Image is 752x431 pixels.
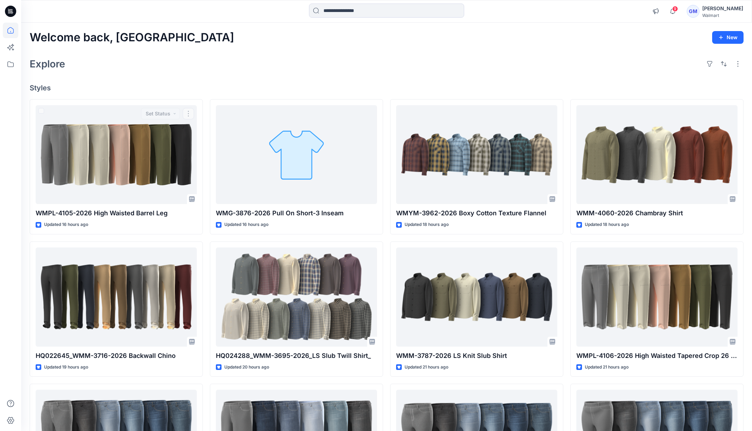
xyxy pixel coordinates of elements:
p: WMPL-4106-2026 High Waisted Tapered Crop 26 Inch [576,351,738,361]
a: WMYM-3962-2026 Boxy Cotton Texture Flannel [396,105,557,204]
p: HQ024288_WMM-3695-2026_LS Slub Twill Shirt_ [216,351,377,361]
p: Updated 19 hours ago [44,364,88,371]
a: WMPL-4105-2026 High Waisted Barrel Leg [36,105,197,204]
a: HQ024288_WMM-3695-2026_LS Slub Twill Shirt_ [216,247,377,347]
div: GM [687,5,699,18]
p: HQ022645_WMM-3716-2026 Backwall Chino [36,351,197,361]
p: Updated 16 hours ago [44,221,88,228]
p: Updated 21 hours ago [585,364,629,371]
h4: Styles [30,84,744,92]
p: WMM-3787-2026 LS Knit Slub Shirt [396,351,557,361]
div: [PERSON_NAME] [702,4,743,13]
p: Updated 20 hours ago [224,364,269,371]
p: WMM-4060-2026 Chambray Shirt [576,208,738,218]
a: WMM-3787-2026 LS Knit Slub Shirt [396,247,557,347]
p: Updated 18 hours ago [405,221,449,228]
p: WMYM-3962-2026 Boxy Cotton Texture Flannel [396,208,557,218]
a: WMPL-4106-2026 High Waisted Tapered Crop 26 Inch [576,247,738,347]
a: HQ022645_WMM-3716-2026 Backwall Chino [36,247,197,347]
div: Walmart [702,13,743,18]
p: Updated 16 hours ago [224,221,268,228]
p: WMG-3876-2026 Pull On Short-3 Inseam [216,208,377,218]
p: WMPL-4105-2026 High Waisted Barrel Leg [36,208,197,218]
span: 9 [672,6,678,12]
button: New [712,31,744,44]
a: WMG-3876-2026 Pull On Short-3 Inseam [216,105,377,204]
p: Updated 21 hours ago [405,364,448,371]
p: Updated 18 hours ago [585,221,629,228]
a: WMM-4060-2026 Chambray Shirt [576,105,738,204]
h2: Explore [30,58,65,70]
h2: Welcome back, [GEOGRAPHIC_DATA] [30,31,234,44]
